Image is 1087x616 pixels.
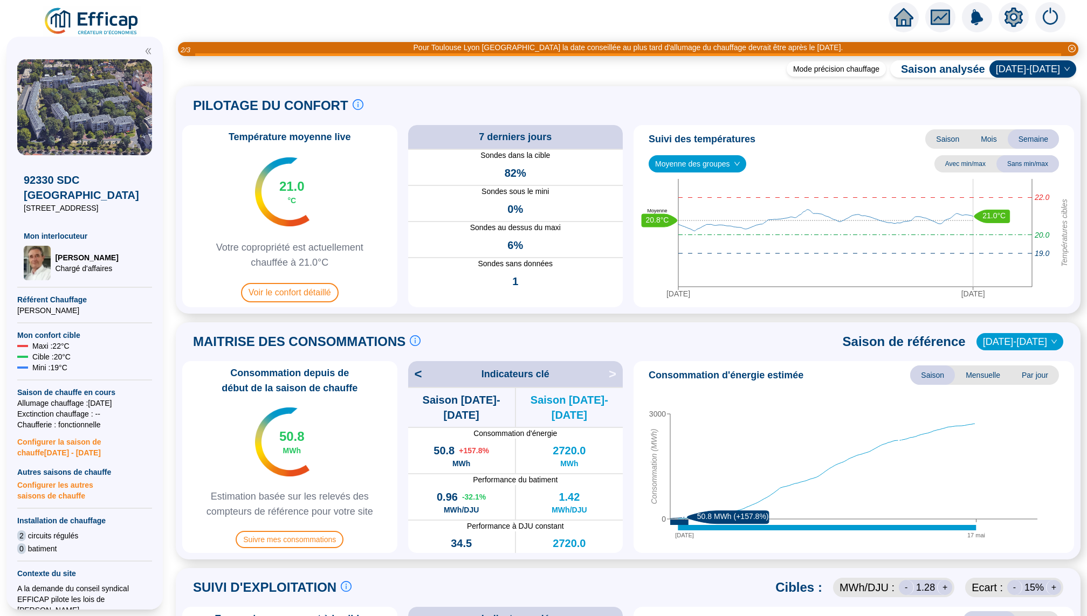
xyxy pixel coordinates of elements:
span: Mini : 19 °C [32,362,67,373]
text: Moyenne [647,208,667,213]
span: Par jour [1011,365,1059,385]
span: down [734,161,740,167]
div: - [899,580,914,595]
span: 2022-2023 [983,334,1057,350]
span: Saison [DATE]-[DATE] [408,392,515,423]
span: 82% [505,165,526,181]
span: Indicateurs clé [481,366,549,382]
span: Suivi des températures [649,131,755,147]
text: 20.8°C [646,215,669,224]
tspan: 20.0 [1034,230,1049,239]
span: Votre copropriété est actuellement chauffée à 21.0°C [187,240,393,270]
span: setting [1004,8,1023,27]
span: 50.8 [279,428,305,445]
span: Mon confort cible [17,330,152,341]
span: Saison de référence [843,333,966,350]
span: info-circle [410,335,421,346]
img: indicateur températures [255,407,309,476]
span: circuits régulés [28,530,78,541]
span: MAITRISE DES CONSOMMATIONS [193,333,405,350]
tspan: [DATE] [666,289,690,297]
span: Configurer la saison de chauffe [DATE] - [DATE] [17,430,152,458]
span: Sans min/max [996,155,1059,172]
span: MWh [283,445,301,456]
span: 2720.0 [553,443,586,458]
span: Sondes sans données [408,258,623,269]
span: Sondes au dessus du maxi [408,222,623,233]
tspan: Consommation (MWh) [650,428,658,504]
span: batiment [28,543,57,554]
span: Mon interlocuteur [24,231,146,241]
text: 50.8 MWh (+157.8%) [697,512,769,521]
tspan: [DATE] [961,289,985,297]
span: fund [931,8,950,27]
span: Estimation basée sur les relevés des compteurs de référence pour votre site [187,489,393,519]
span: Performance à DJU constant [408,521,623,531]
span: Chargé d'affaires [55,263,118,274]
span: Exctinction chauffage : -- [17,409,152,419]
span: down [1051,338,1057,345]
div: Mode précision chauffage [787,61,886,77]
span: Performance du batiment [408,474,623,485]
tspan: 22.0 [1034,193,1049,202]
i: 2 / 3 [181,46,190,54]
img: alerts [962,2,992,32]
span: Maxi : 22 °C [32,341,70,351]
span: 0% [507,202,523,217]
span: Saison [910,365,955,385]
div: + [1046,580,1061,595]
span: PILOTAGE DU CONFORT [193,97,348,114]
span: 0.96 [437,489,458,504]
span: MWh/DJU [444,504,479,515]
span: Consommation d'énergie [408,428,623,439]
span: 2720.0 [553,536,586,551]
span: > [609,365,623,383]
span: -32.1 % [462,492,486,502]
span: Température moyenne live [222,129,357,144]
span: MWh [452,551,470,562]
span: + 157.8 % [459,445,489,456]
span: Voir le confort détaillé [241,283,339,302]
span: Autres saisons de chauffe [17,467,152,477]
span: Sondes dans la cible [408,150,623,161]
span: Cible : 20 °C [32,351,71,362]
span: 1.42 [559,489,580,504]
span: Sondes sous le mini [408,186,623,197]
span: Mois [970,129,1008,149]
div: A la demande du conseil syndical EFFICAP pilote les lois de [PERSON_NAME]. [17,583,152,615]
span: SUIVI D'EXPLOITATION [193,579,336,596]
span: MWh [560,551,578,562]
span: 1.28 [916,580,935,595]
div: + [937,580,952,595]
span: Saison analysée [890,61,985,77]
span: Mensuelle [955,365,1011,385]
span: Saison de chauffe en cours [17,387,152,398]
span: [STREET_ADDRESS] [24,203,146,213]
span: MWh /DJU : [840,580,895,595]
tspan: Températures cibles [1060,199,1069,267]
span: Référent Chauffage [17,294,152,305]
span: Ecart : [972,580,1003,595]
span: 34.5 [451,536,472,551]
span: 50.8 [434,443,455,458]
span: Semaine [1008,129,1059,149]
span: Configurer les autres saisons de chauffe [17,477,152,501]
tspan: [DATE] [675,531,694,538]
img: alerts [1035,2,1065,32]
span: Chaufferie : fonctionnelle [17,419,152,430]
div: Pour Toulouse Lyon [GEOGRAPHIC_DATA] la date conseillée au plus tard d'allumage du chauffage devr... [414,42,843,53]
tspan: 17 mai [967,531,985,538]
span: 6% [507,238,523,253]
span: MWh/DJU [552,504,587,515]
span: Suivre mes consommations [236,531,343,548]
span: Moyenne des groupes [655,156,740,172]
img: efficap energie logo [43,6,141,37]
span: info-circle [341,581,352,592]
text: 21.0°C [982,211,1006,220]
span: down [1064,66,1070,72]
span: Avec min/max [934,155,996,172]
span: < [408,365,422,383]
span: Saison [DATE]-[DATE] [516,392,623,423]
span: °C [287,195,296,206]
span: MWh [560,458,578,469]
